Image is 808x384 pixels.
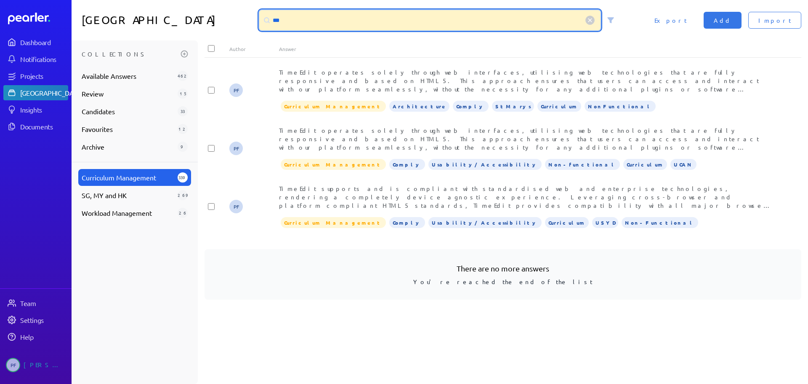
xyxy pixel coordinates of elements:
span: TimeEdit operates solely through web interfaces, utilising web technologies that are fully respon... [279,68,771,135]
div: Insights [20,105,67,114]
a: Dashboard [3,35,68,50]
span: Curriculum Management [281,159,386,170]
span: Candidates [82,106,174,116]
span: Curriculum [623,159,667,170]
div: 33 [178,106,188,116]
span: Workload Management [82,208,174,218]
span: Patrick Flynn [229,142,243,155]
div: 269 [178,190,188,200]
div: Documents [20,122,67,131]
span: StMarys [492,101,534,112]
div: 339 [178,172,188,183]
div: 26 [178,208,188,218]
a: Projects [3,68,68,83]
span: Comply [453,101,489,112]
h3: There are no more answers [218,263,788,274]
div: 9 [178,142,188,152]
a: PF[PERSON_NAME] [3,354,68,376]
span: Non-Functional [622,217,698,228]
div: 4621 [178,71,188,81]
span: Available Answers [82,71,174,81]
span: Patrick Flynn [229,83,243,97]
span: Comply [389,217,425,228]
button: Export [644,12,697,29]
div: Notifications [20,55,67,63]
p: You're reached the end of the list [218,274,788,286]
span: Archive [82,142,174,152]
span: Curriculum [537,101,581,112]
div: Dashboard [20,38,67,46]
div: Settings [20,316,67,324]
div: Help [20,333,67,341]
span: Curriculum Management [281,101,386,112]
span: Curriculum [545,217,589,228]
span: Non-functional [545,159,620,170]
span: Favourites [82,124,174,134]
a: Documents [3,119,68,134]
span: Import [758,16,791,24]
a: Help [3,329,68,344]
a: Insights [3,102,68,117]
a: [GEOGRAPHIC_DATA] [3,85,68,100]
span: NonFunctional [585,101,656,112]
div: Author [229,46,279,52]
h1: [GEOGRAPHIC_DATA] [82,10,256,30]
span: UCAN [670,159,696,170]
span: Review [82,89,174,99]
a: Team [3,295,68,311]
span: Architecture [389,101,449,112]
button: Add [704,12,742,29]
div: Answer [279,46,776,52]
button: Import [748,12,801,29]
div: Projects [20,72,67,80]
span: Usability/Accessibility [428,159,542,170]
span: Export [654,16,687,24]
a: Notifications [3,51,68,67]
div: 12 [178,124,188,134]
a: Dashboard [8,13,68,24]
h3: Collections [82,47,178,61]
div: Team [20,299,67,307]
span: USYD [592,217,618,228]
span: Patrick Flynn [229,200,243,213]
span: Patrick Flynn [6,358,20,372]
span: Usability/Accessibility [428,217,542,228]
span: SG, MY and HK [82,190,174,200]
div: [GEOGRAPHIC_DATA] [20,89,83,97]
span: Curriculum Management [82,172,174,183]
span: Comply [389,159,425,170]
span: Add [714,16,731,24]
div: [PERSON_NAME] [24,358,66,372]
a: Settings [3,312,68,328]
span: Curriculum Management [281,217,386,228]
span: TimeEdit supports and is compliant with standardised web and enterprise technologies, rendering a... [279,185,775,268]
span: TimeEdit operates solely through web interfaces, utilising web technologies that are fully respon... [279,126,761,210]
div: 15 [178,89,188,99]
